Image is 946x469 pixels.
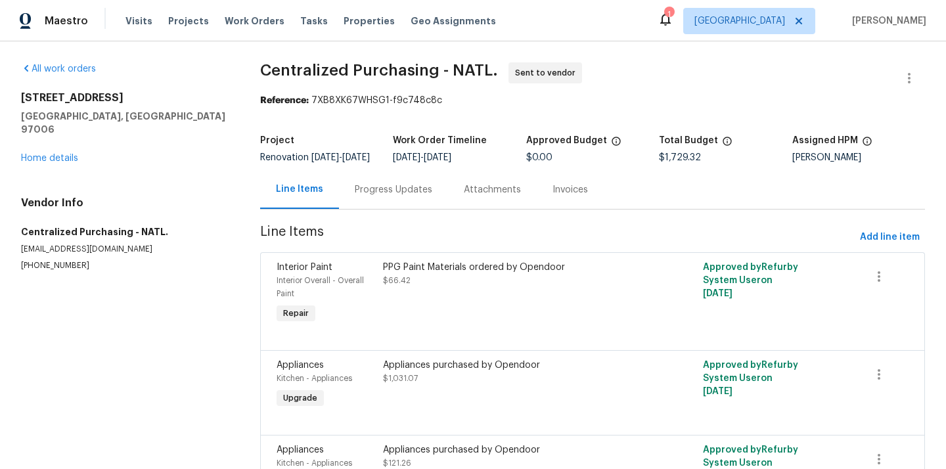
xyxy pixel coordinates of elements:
a: All work orders [21,64,96,74]
div: Attachments [464,183,521,196]
span: [DATE] [311,153,339,162]
span: Interior Overall - Overall Paint [277,277,364,298]
h5: Approved Budget [526,136,607,145]
span: [DATE] [703,387,732,396]
span: The total cost of line items that have been proposed by Opendoor. This sum includes line items th... [722,136,732,153]
span: [DATE] [342,153,370,162]
p: [PHONE_NUMBER] [21,260,229,271]
span: Properties [344,14,395,28]
span: Projects [168,14,209,28]
span: Upgrade [278,391,323,405]
span: - [311,153,370,162]
h5: Total Budget [659,136,718,145]
h5: [GEOGRAPHIC_DATA], [GEOGRAPHIC_DATA] 97006 [21,110,229,136]
span: Sent to vendor [515,66,581,79]
span: Geo Assignments [411,14,496,28]
span: Kitchen - Appliances [277,374,352,382]
div: Appliances purchased by Opendoor [383,443,642,457]
span: [PERSON_NAME] [847,14,926,28]
span: Tasks [300,16,328,26]
span: $66.42 [383,277,411,284]
span: Renovation [260,153,370,162]
span: [DATE] [424,153,451,162]
span: Repair [278,307,314,320]
span: Line Items [260,225,855,250]
span: Interior Paint [277,263,332,272]
span: Work Orders [225,14,284,28]
span: $121.26 [383,459,411,467]
span: Appliances [277,445,324,455]
span: Centralized Purchasing - NATL. [260,62,498,78]
span: [GEOGRAPHIC_DATA] [694,14,785,28]
span: $1,031.07 [383,374,418,382]
h2: [STREET_ADDRESS] [21,91,229,104]
span: $0.00 [526,153,552,162]
div: 1 [664,8,673,21]
span: Approved by Refurby System User on [703,361,798,396]
span: The total cost of line items that have been approved by both Opendoor and the Trade Partner. This... [611,136,621,153]
div: Line Items [276,183,323,196]
b: Reference: [260,96,309,105]
span: $1,729.32 [659,153,701,162]
span: - [393,153,451,162]
h4: Vendor Info [21,196,229,210]
h5: Centralized Purchasing - NATL. [21,225,229,238]
span: Maestro [45,14,88,28]
h5: Assigned HPM [792,136,858,145]
span: Appliances [277,361,324,370]
div: Progress Updates [355,183,432,196]
a: Home details [21,154,78,163]
span: [DATE] [703,289,732,298]
div: 7XB8XK67WHSG1-f9c748c8c [260,94,925,107]
span: Kitchen - Appliances [277,459,352,467]
p: [EMAIL_ADDRESS][DOMAIN_NAME] [21,244,229,255]
span: The hpm assigned to this work order. [862,136,872,153]
span: [DATE] [393,153,420,162]
span: Add line item [860,229,920,246]
span: Approved by Refurby System User on [703,263,798,298]
span: Visits [125,14,152,28]
h5: Project [260,136,294,145]
div: Invoices [552,183,588,196]
div: [PERSON_NAME] [792,153,925,162]
div: Appliances purchased by Opendoor [383,359,642,372]
div: PPG Paint Materials ordered by Opendoor [383,261,642,274]
button: Add line item [855,225,925,250]
h5: Work Order Timeline [393,136,487,145]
